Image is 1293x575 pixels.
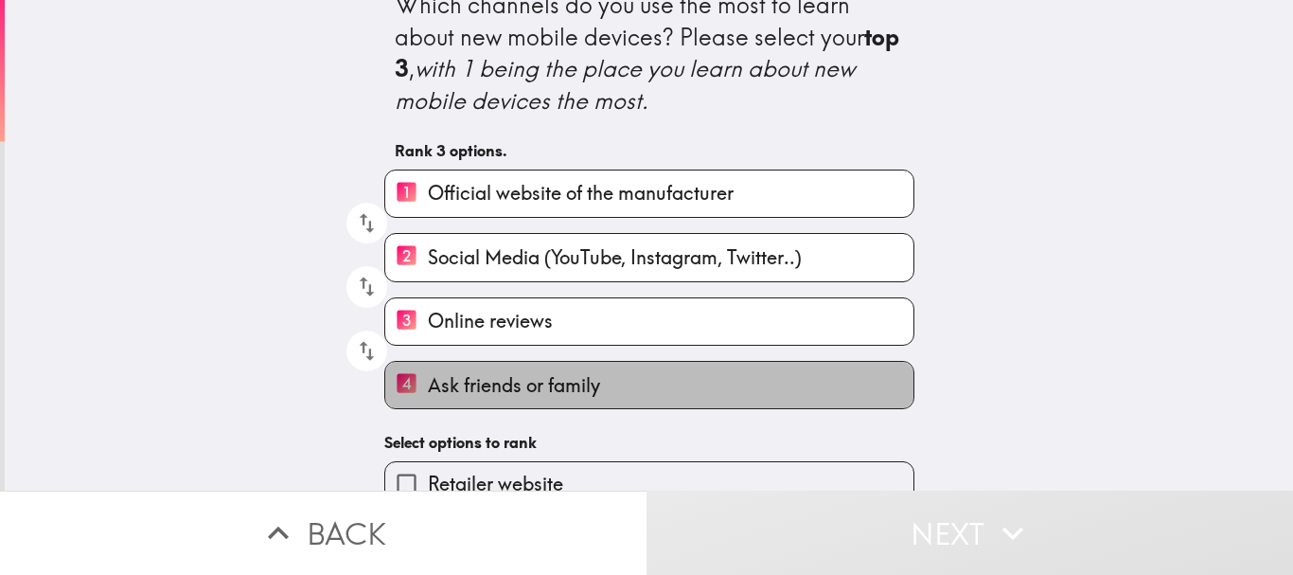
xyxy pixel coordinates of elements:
span: Ask friends or family [428,372,600,399]
button: Retailer website [385,462,913,505]
button: 1Official website of the manufacturer [385,171,913,217]
h6: Select options to rank [384,432,914,453]
span: Official website of the manufacturer [428,180,734,207]
span: Social Media (YouTube, Instagram, Twitter..) [428,244,802,271]
i: with 1 being the place you learn about new mobile devices the most. [395,54,860,115]
span: Retailer website [428,471,563,497]
button: 2Social Media (YouTube, Instagram, Twitter..) [385,234,913,280]
h6: Rank 3 options. [395,140,904,161]
button: 4Ask friends or family [385,362,913,408]
button: 3Online reviews [385,298,913,345]
span: Online reviews [428,308,553,334]
button: Next [646,491,1293,575]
